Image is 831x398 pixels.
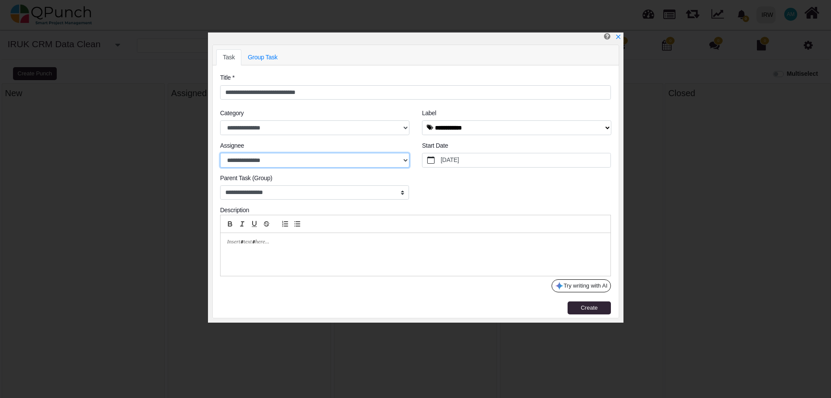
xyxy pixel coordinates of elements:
button: Try writing with AI [552,279,611,292]
img: google-gemini-icon.8b74464.png [555,282,564,290]
button: Create [568,301,611,314]
a: Task [216,49,241,65]
legend: Parent Task (Group) [220,174,409,185]
a: x [615,33,621,40]
div: Description [220,206,611,215]
button: calendar [422,153,439,167]
i: Create Punch [604,32,610,40]
legend: Start Date [422,141,611,153]
legend: Label [422,109,611,120]
legend: Assignee [220,141,409,153]
svg: x [615,34,621,40]
legend: Category [220,109,409,120]
span: Create [581,304,597,311]
label: Title * [220,73,234,82]
svg: calendar [427,156,435,164]
label: [DATE] [439,153,611,167]
a: Group Task [241,49,284,65]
